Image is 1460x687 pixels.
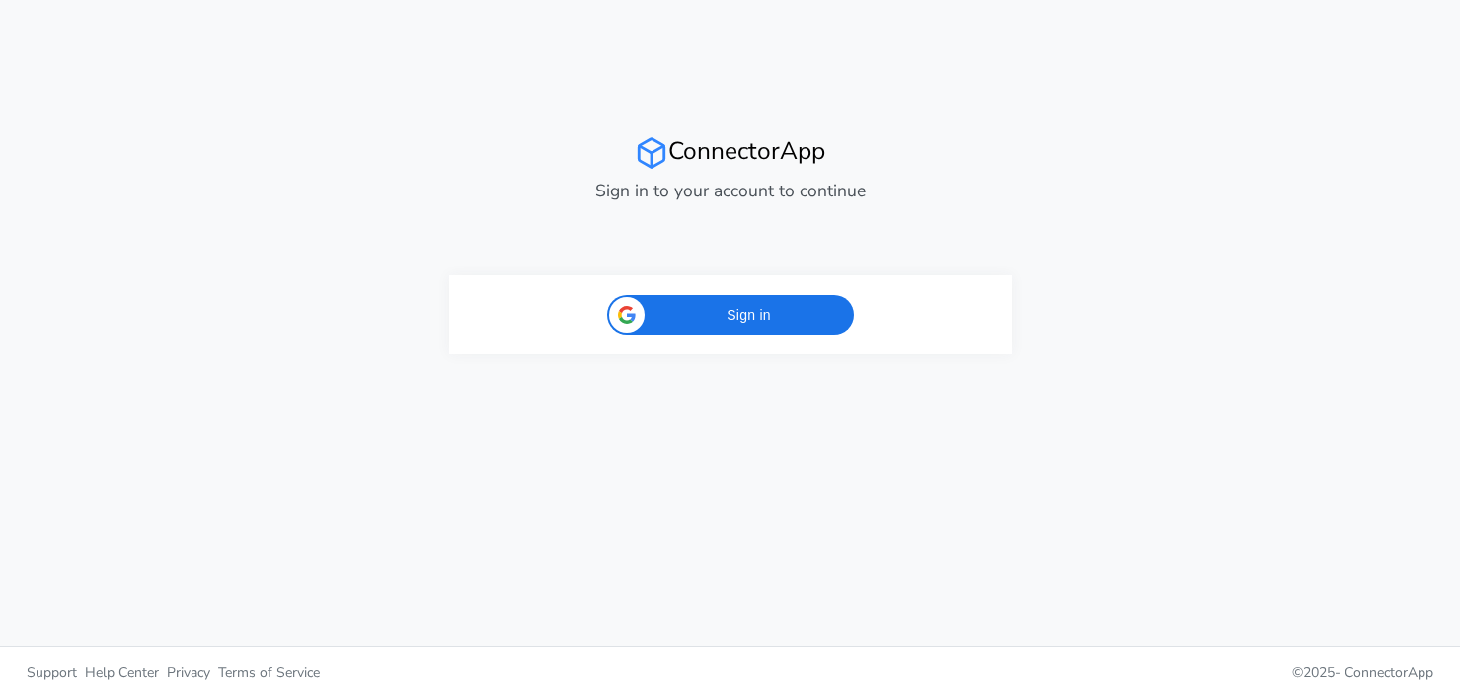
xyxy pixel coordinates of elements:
[745,662,1434,683] p: © 2025 -
[218,663,320,682] span: Terms of Service
[167,663,210,682] span: Privacy
[449,178,1012,203] p: Sign in to your account to continue
[1345,663,1433,682] span: ConnectorApp
[607,295,854,335] div: Sign in
[656,305,842,326] span: Sign in
[27,663,77,682] span: Support
[449,136,1012,170] h2: ConnectorApp
[85,663,159,682] span: Help Center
